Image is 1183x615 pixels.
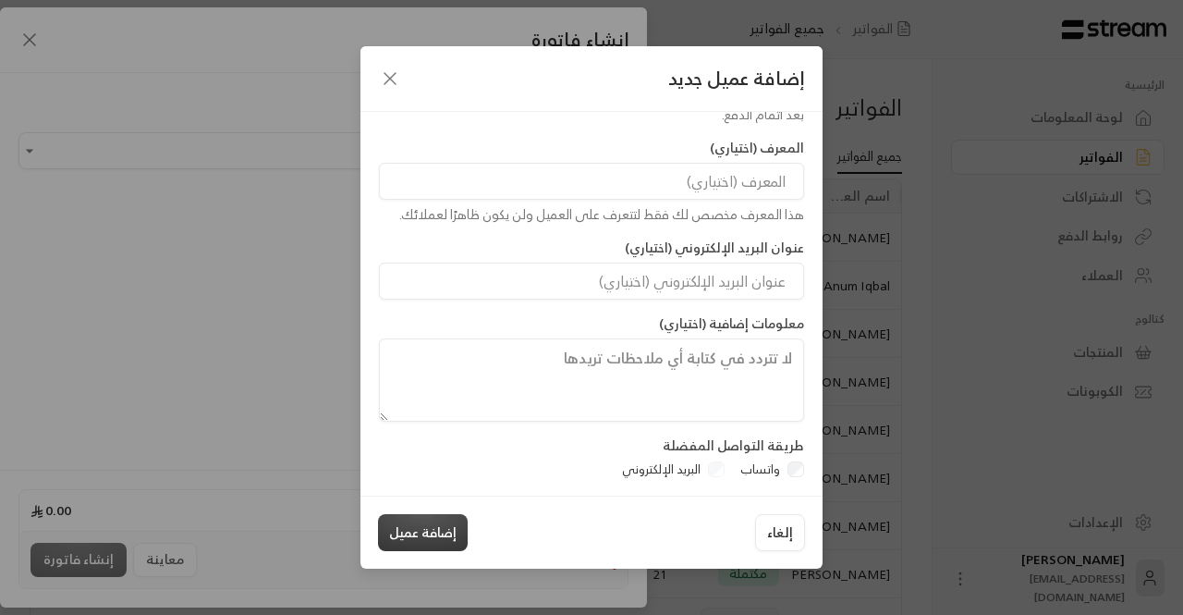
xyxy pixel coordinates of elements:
button: إضافة عميل [378,514,468,551]
input: عنوان البريد الإلكتروني (اختياري) [379,263,804,300]
input: المعرف (اختياري) [379,163,804,200]
label: المعرف (اختياري) [710,139,804,157]
label: معلومات إضافية (اختياري) [659,314,804,333]
span: إضافة عميل جديد [668,65,804,92]
label: البريد الإلكتروني [622,461,701,479]
label: عنوان البريد الإلكتروني (اختياري) [625,239,804,257]
button: إلغاء [755,514,805,551]
label: طريقة التواصل المفضلة [663,437,804,455]
label: واتساب [740,461,780,479]
div: هذا المعرف مخصص لك فقط لتتعرف على العميل ولن يكون ظاهرًا لعملائك. [379,205,804,224]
